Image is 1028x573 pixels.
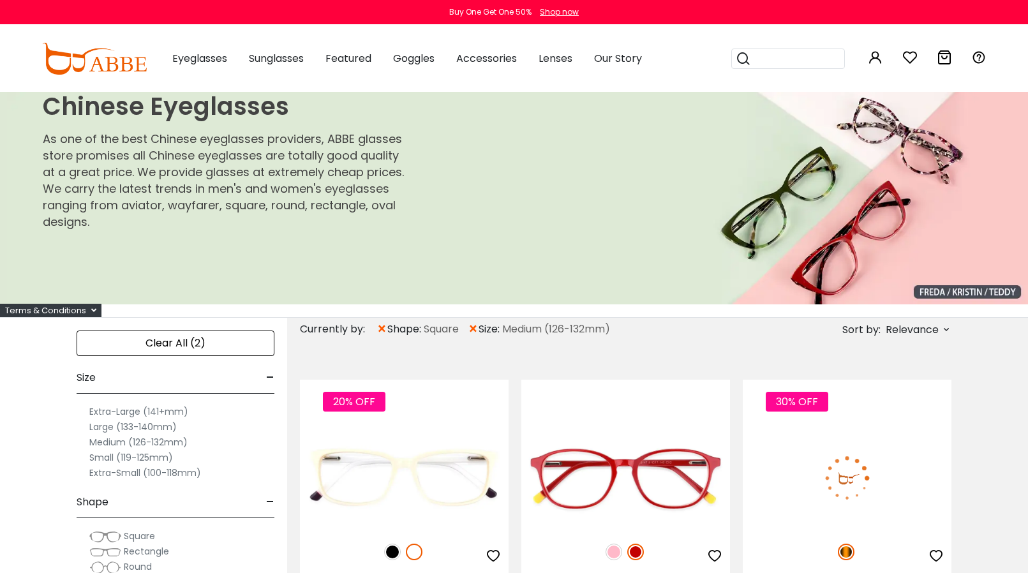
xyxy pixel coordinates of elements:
div: Buy One Get One 50% [449,6,532,18]
span: Medium (126-132mm) [502,322,610,337]
h1: Chinese Eyeglasses [43,92,410,121]
span: × [468,318,479,341]
img: White Leupp Corner - Acetate ,Universal Bridge Fit [300,426,509,530]
label: Extra-Small (100-118mm) [89,465,201,480]
div: Currently by: [300,318,376,341]
p: As one of the best Chinese eyeglasses providers, ABBE glasses store promises all Chinese eyeglass... [43,131,410,230]
img: Square.png [89,530,121,543]
span: - [266,487,274,517]
img: Black [384,544,401,560]
img: Pink [606,544,622,560]
span: Square [124,530,155,542]
span: size: [479,322,502,337]
img: Tortoise [838,544,854,560]
label: Small (119-125mm) [89,450,173,465]
span: Square [424,322,459,337]
label: Medium (126-132mm) [89,435,188,450]
img: Red Fogelsville - Acetate ,Universal Bridge Fit [521,426,730,530]
span: Our Story [594,51,642,66]
div: Shop now [540,6,579,18]
img: White [406,544,422,560]
span: Eyeglasses [172,51,227,66]
img: Chinese Eyeglasses [7,92,1028,304]
span: Sort by: [842,322,881,337]
img: Tortoise Alta - Acetate ,Universal Bridge Fit [743,426,951,530]
span: 20% OFF [323,392,385,412]
a: Shop now [533,6,579,17]
span: × [376,318,387,341]
span: Shape [77,487,108,517]
span: Rectangle [124,545,169,558]
img: Rectangle.png [89,546,121,558]
span: Round [124,560,152,573]
img: abbeglasses.com [42,43,147,75]
div: Clear All (2) [77,331,274,356]
label: Large (133-140mm) [89,419,177,435]
span: - [266,362,274,393]
span: Goggles [393,51,435,66]
span: shape: [387,322,424,337]
img: Red [627,544,644,560]
span: Accessories [456,51,517,66]
span: Featured [325,51,371,66]
span: Lenses [539,51,572,66]
span: Size [77,362,96,393]
span: Relevance [886,318,939,341]
span: Sunglasses [249,51,304,66]
span: 30% OFF [766,392,828,412]
label: Extra-Large (141+mm) [89,404,188,419]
